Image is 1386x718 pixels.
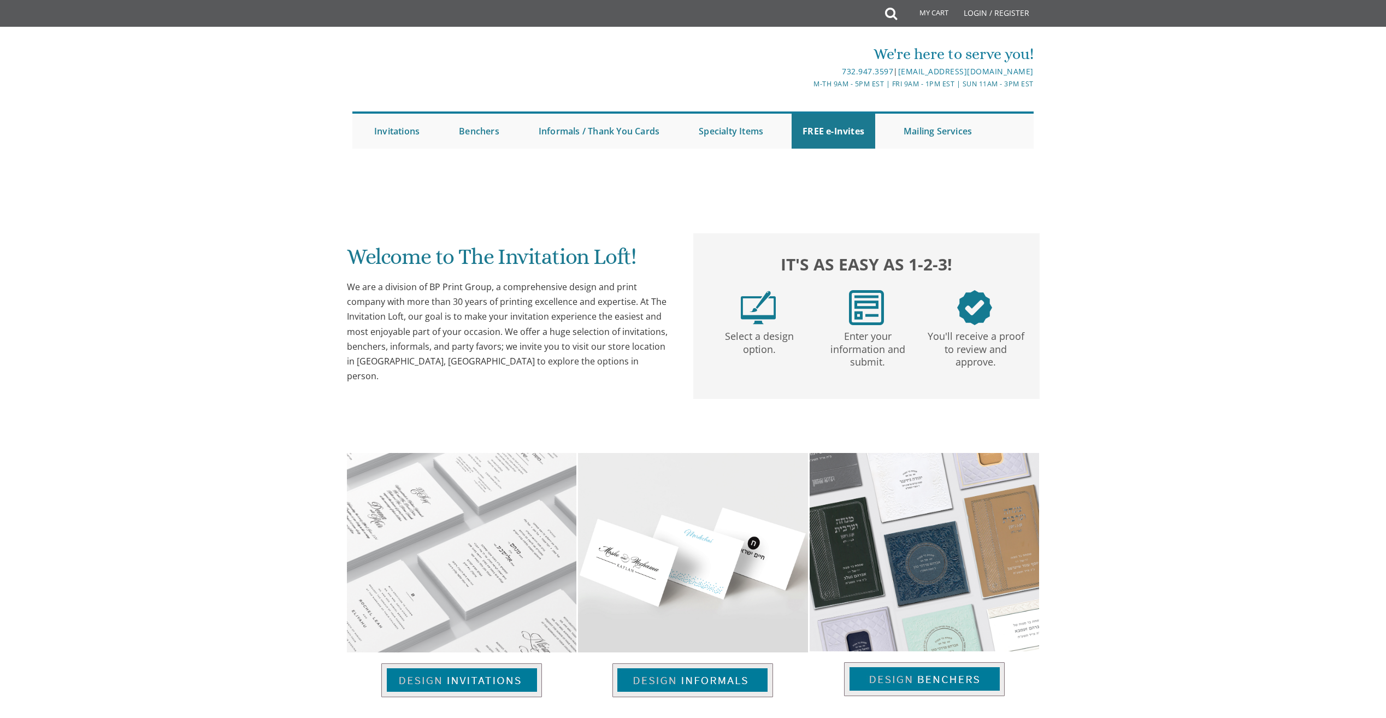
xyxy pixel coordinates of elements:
[816,325,919,369] p: Enter your information and submit.
[957,290,992,325] img: step3.png
[688,114,774,149] a: Specialty Items
[896,1,956,28] a: My Cart
[893,114,983,149] a: Mailing Services
[792,114,875,149] a: FREE e-Invites
[707,325,811,356] p: Select a design option.
[704,252,1029,276] h2: It's as easy as 1-2-3!
[842,66,893,76] a: 732.947.3597
[741,290,776,325] img: step1.png
[363,114,430,149] a: Invitations
[580,78,1034,90] div: M-Th 9am - 5pm EST | Fri 9am - 1pm EST | Sun 11am - 3pm EST
[528,114,670,149] a: Informals / Thank You Cards
[898,66,1034,76] a: [EMAIL_ADDRESS][DOMAIN_NAME]
[580,65,1034,78] div: |
[924,325,1028,369] p: You'll receive a proof to review and approve.
[347,280,671,384] div: We are a division of BP Print Group, a comprehensive design and print company with more than 30 y...
[448,114,510,149] a: Benchers
[347,245,671,277] h1: Welcome to The Invitation Loft!
[849,290,884,325] img: step2.png
[580,43,1034,65] div: We're here to serve you!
